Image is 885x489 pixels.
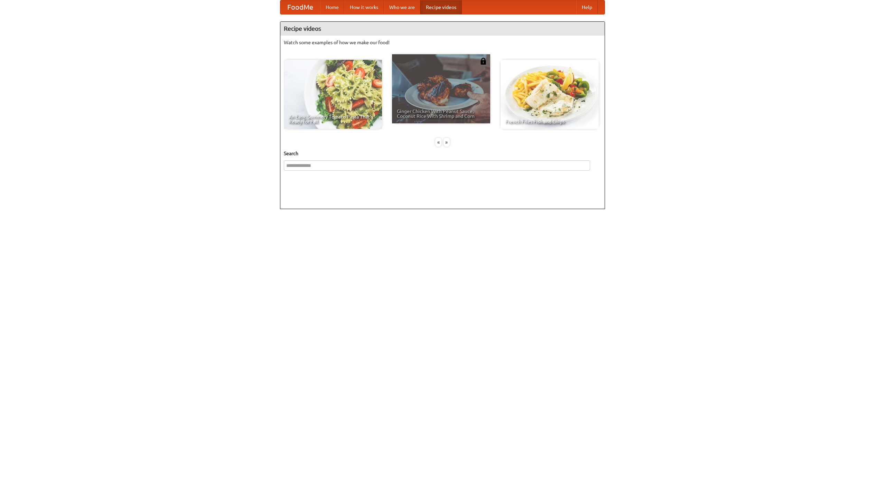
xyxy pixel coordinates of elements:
[501,60,599,129] a: French Fries Fish and Chips
[576,0,598,14] a: Help
[505,119,594,124] span: French Fries Fish and Chips
[320,0,344,14] a: Home
[284,150,601,157] h5: Search
[289,114,377,124] span: An Easy, Summery Tomato Pasta That's Ready for Fall
[435,138,441,147] div: «
[280,22,605,36] h4: Recipe videos
[344,0,384,14] a: How it works
[284,39,601,46] p: Watch some examples of how we make our food!
[384,0,420,14] a: Who we are
[480,58,487,65] img: 483408.png
[284,60,382,129] a: An Easy, Summery Tomato Pasta That's Ready for Fall
[444,138,450,147] div: »
[280,0,320,14] a: FoodMe
[420,0,462,14] a: Recipe videos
